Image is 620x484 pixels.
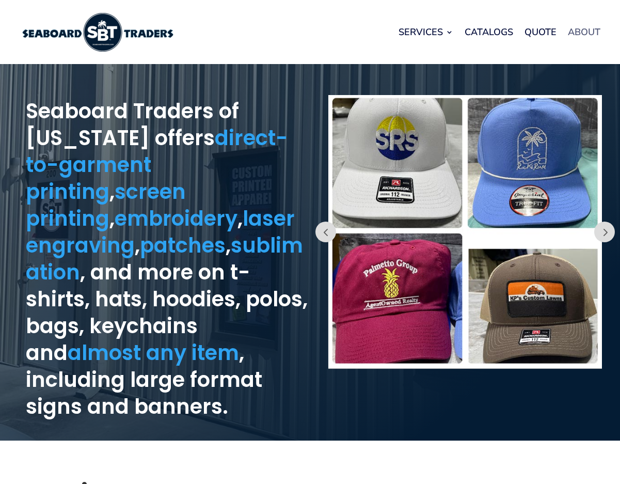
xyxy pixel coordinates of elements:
[26,231,303,287] a: sublimation
[115,204,237,233] a: embroidery
[465,12,513,52] a: Catalogs
[26,204,295,260] a: laser engraving
[524,12,557,52] a: Quote
[594,222,615,242] button: Prev
[399,12,453,52] a: Services
[315,222,336,242] button: Prev
[26,177,186,233] a: screen printing
[140,231,226,260] a: patches
[68,338,239,367] a: almost any item
[26,123,288,206] a: direct-to-garment printing
[26,98,310,425] h1: Seaboard Traders of [US_STATE] offers , , , , , , and more on t-shirts, hats, hoodies, polos, bag...
[568,12,600,52] a: About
